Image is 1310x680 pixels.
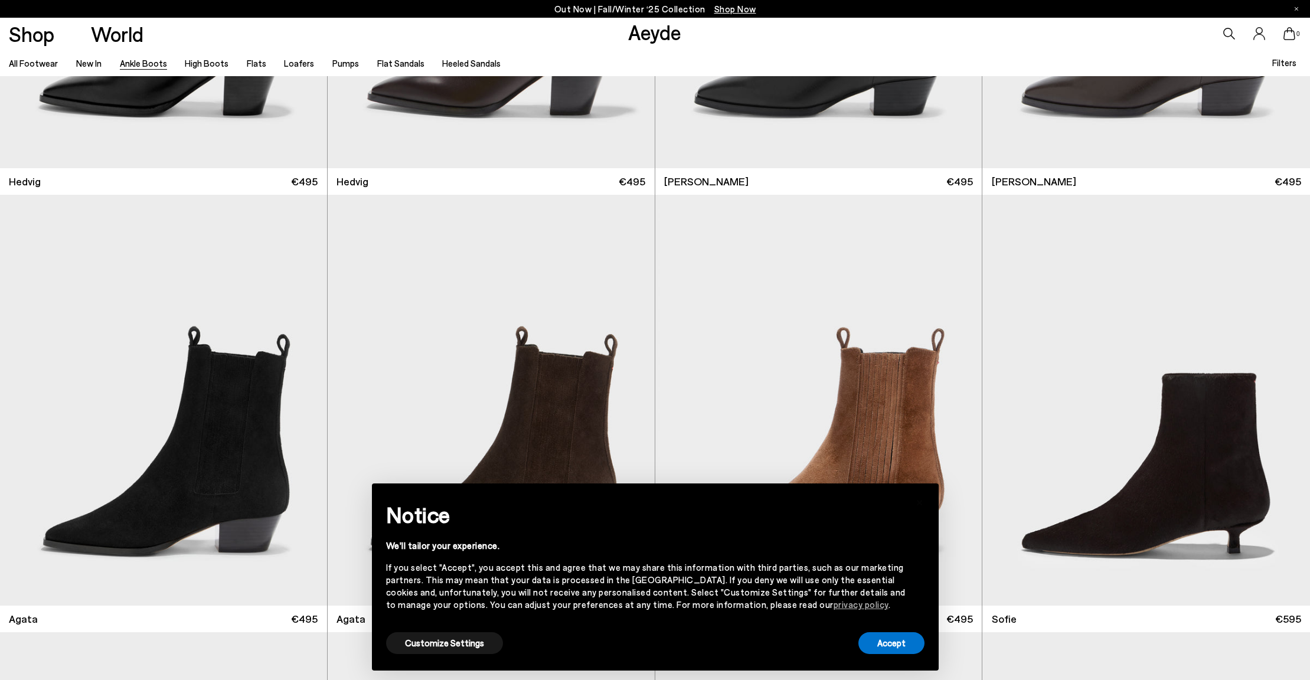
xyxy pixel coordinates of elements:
[1283,27,1295,40] a: 0
[946,612,973,626] span: €495
[9,24,54,44] a: Shop
[386,540,906,552] div: We'll tailor your experience.
[655,195,982,606] img: Agata Suede Ankle Boots
[9,612,38,626] span: Agata
[982,168,1310,195] a: [PERSON_NAME] €495
[337,174,368,189] span: Hedvig
[76,58,102,68] a: New In
[337,612,365,626] span: Agata
[247,58,266,68] a: Flats
[291,174,318,189] span: €495
[386,632,503,654] button: Customize Settings
[377,58,424,68] a: Flat Sandals
[386,561,906,611] div: If you select "Accept", you accept this and agree that we may share this information with third p...
[1272,57,1296,68] span: Filters
[91,24,143,44] a: World
[332,58,359,68] a: Pumps
[9,174,41,189] span: Hedvig
[1275,174,1301,189] span: €495
[386,499,906,530] h2: Notice
[628,19,681,44] a: Aeyde
[120,58,167,68] a: Ankle Boots
[9,58,58,68] a: All Footwear
[554,2,756,17] p: Out Now | Fall/Winter ‘25 Collection
[291,612,318,626] span: €495
[664,174,749,189] span: [PERSON_NAME]
[916,492,924,509] span: ×
[328,168,655,195] a: Hedvig €495
[982,606,1310,632] a: Sofie €595
[328,195,655,606] img: Agata Suede Ankle Boots
[185,58,228,68] a: High Boots
[992,612,1017,626] span: Sofie
[619,174,645,189] span: €495
[1295,31,1301,37] span: 0
[982,195,1310,606] img: Sofie Ponyhair Ankle Boots
[906,487,934,515] button: Close this notice
[858,632,924,654] button: Accept
[946,174,973,189] span: €495
[328,606,655,632] a: Agata €495
[442,58,501,68] a: Heeled Sandals
[834,599,888,610] a: privacy policy
[655,168,982,195] a: [PERSON_NAME] €495
[1275,612,1301,626] span: €595
[284,58,314,68] a: Loafers
[992,174,1076,189] span: [PERSON_NAME]
[714,4,756,14] span: Navigate to /collections/new-in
